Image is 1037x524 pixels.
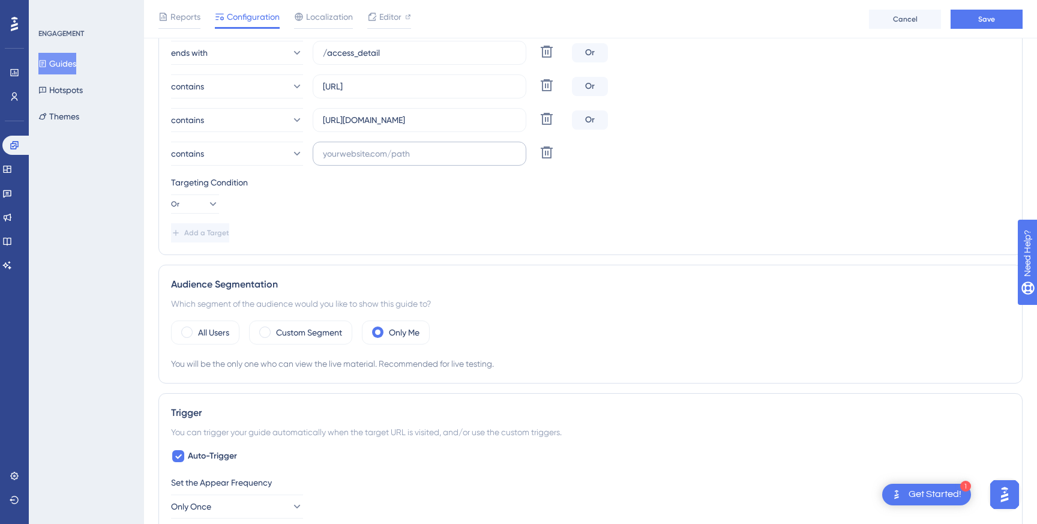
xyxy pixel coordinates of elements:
[960,481,971,492] div: 1
[306,10,353,24] span: Localization
[893,14,918,24] span: Cancel
[909,488,961,501] div: Get Started!
[171,41,303,65] button: ends with
[323,46,516,59] input: yourwebsite.com/path
[889,487,904,502] img: launcher-image-alternative-text
[171,113,204,127] span: contains
[227,10,280,24] span: Configuration
[198,325,229,340] label: All Users
[171,406,1010,420] div: Trigger
[323,147,516,160] input: yourwebsite.com/path
[38,79,83,101] button: Hotspots
[38,106,79,127] button: Themes
[572,110,608,130] div: Or
[882,484,971,505] div: Open Get Started! checklist, remaining modules: 1
[171,194,219,214] button: Or
[572,77,608,96] div: Or
[171,74,303,98] button: contains
[869,10,941,29] button: Cancel
[171,146,204,161] span: contains
[987,477,1023,513] iframe: UserGuiding AI Assistant Launcher
[572,43,608,62] div: Or
[171,297,1010,311] div: Which segment of the audience would you like to show this guide to?
[171,142,303,166] button: contains
[28,3,75,17] span: Need Help?
[171,79,204,94] span: contains
[389,325,419,340] label: Only Me
[171,425,1010,439] div: You can trigger your guide automatically when the target URL is visited, and/or use the custom tr...
[323,80,516,93] input: yourwebsite.com/path
[951,10,1023,29] button: Save
[379,10,401,24] span: Editor
[171,223,229,242] button: Add a Target
[171,475,1010,490] div: Set the Appear Frequency
[171,277,1010,292] div: Audience Segmentation
[170,10,200,24] span: Reports
[171,495,303,519] button: Only Once
[171,46,208,60] span: ends with
[171,175,1010,190] div: Targeting Condition
[188,449,237,463] span: Auto-Trigger
[323,113,516,127] input: yourwebsite.com/path
[978,14,995,24] span: Save
[276,325,342,340] label: Custom Segment
[171,357,1010,371] div: You will be the only one who can view the live material. Recommended for live testing.
[38,53,76,74] button: Guides
[38,29,84,38] div: ENGAGEMENT
[171,199,179,209] span: Or
[184,228,229,238] span: Add a Target
[171,499,211,514] span: Only Once
[171,108,303,132] button: contains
